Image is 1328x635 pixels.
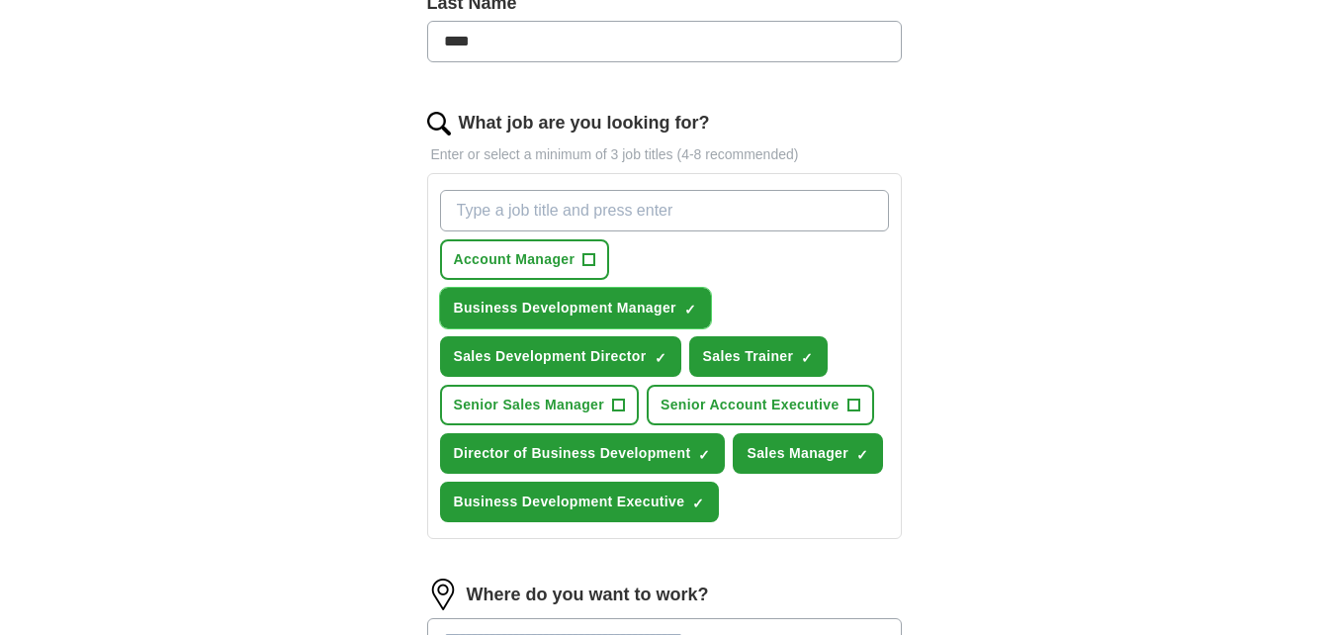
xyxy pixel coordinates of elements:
label: What job are you looking for? [459,110,710,136]
input: Type a job title and press enter [440,190,889,231]
button: Sales Trainer✓ [689,336,829,377]
span: ✓ [655,350,666,366]
p: Enter or select a minimum of 3 job titles (4-8 recommended) [427,144,902,165]
span: Sales Development Director [454,346,647,367]
label: Where do you want to work? [467,582,709,608]
button: Sales Development Director✓ [440,336,681,377]
span: Business Development Executive [454,492,685,512]
span: ✓ [692,496,704,511]
span: ✓ [856,447,868,463]
button: Business Development Executive✓ [440,482,720,522]
span: ✓ [801,350,813,366]
span: ✓ [684,302,696,317]
button: Director of Business Development✓ [440,433,726,474]
span: Sales Manager [747,443,848,464]
span: ✓ [698,447,710,463]
span: Senior Sales Manager [454,395,605,415]
span: Senior Account Executive [661,395,840,415]
button: Sales Manager✓ [733,433,883,474]
button: Senior Account Executive [647,385,874,425]
button: Account Manager [440,239,610,280]
span: Sales Trainer [703,346,794,367]
span: Director of Business Development [454,443,691,464]
span: Business Development Manager [454,298,676,318]
button: Business Development Manager✓ [440,288,711,328]
span: Account Manager [454,249,575,270]
button: Senior Sales Manager [440,385,640,425]
img: location.png [427,579,459,610]
img: search.png [427,112,451,136]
